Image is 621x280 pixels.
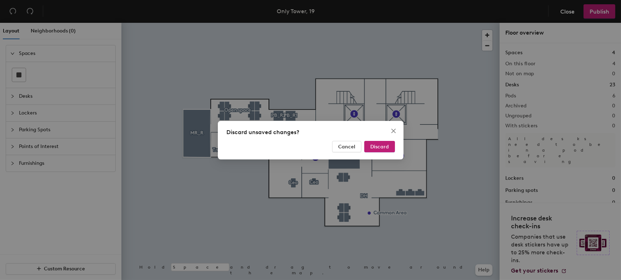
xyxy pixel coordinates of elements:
span: close [391,128,396,134]
button: Discard [364,141,395,152]
button: Cancel [332,141,361,152]
button: Close [388,125,399,137]
span: Discard [370,143,389,149]
span: Close [388,128,399,134]
span: Cancel [338,143,355,149]
div: Discard unsaved changes? [226,128,395,137]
